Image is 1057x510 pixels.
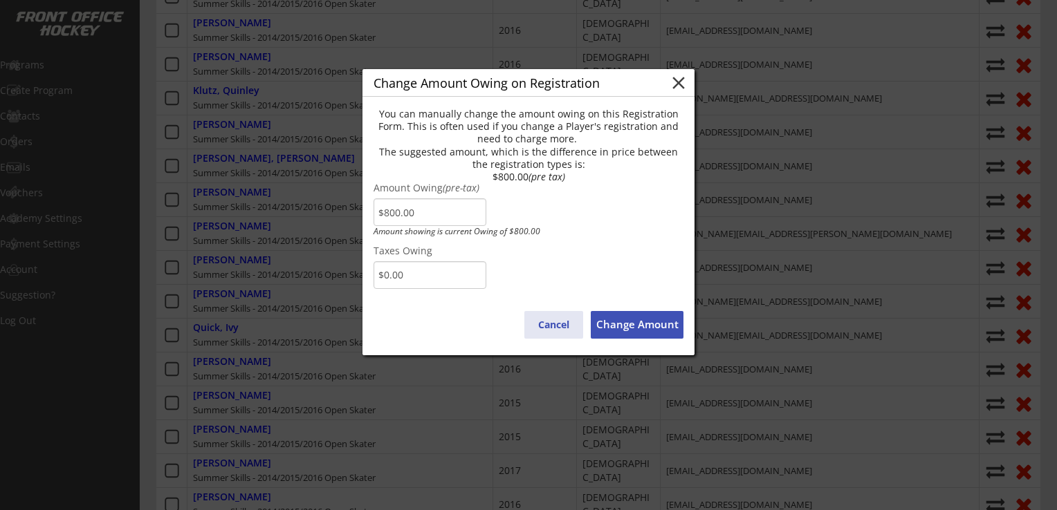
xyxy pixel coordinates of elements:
button: Cancel [524,311,583,339]
button: Change Amount [591,311,683,339]
div: Change Amount Owing on Registration [374,77,668,89]
div: Amount Owing [374,183,683,196]
div: You can manually change the amount owing on this Registration Form. This is often used if you cha... [374,108,683,183]
div: Amount showing is current Owing of $800.00 [374,226,683,238]
button: close [668,73,689,93]
em: (pre-tax) [443,181,479,194]
em: (pre tax) [528,170,565,183]
div: Taxes Owing [374,246,683,258]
